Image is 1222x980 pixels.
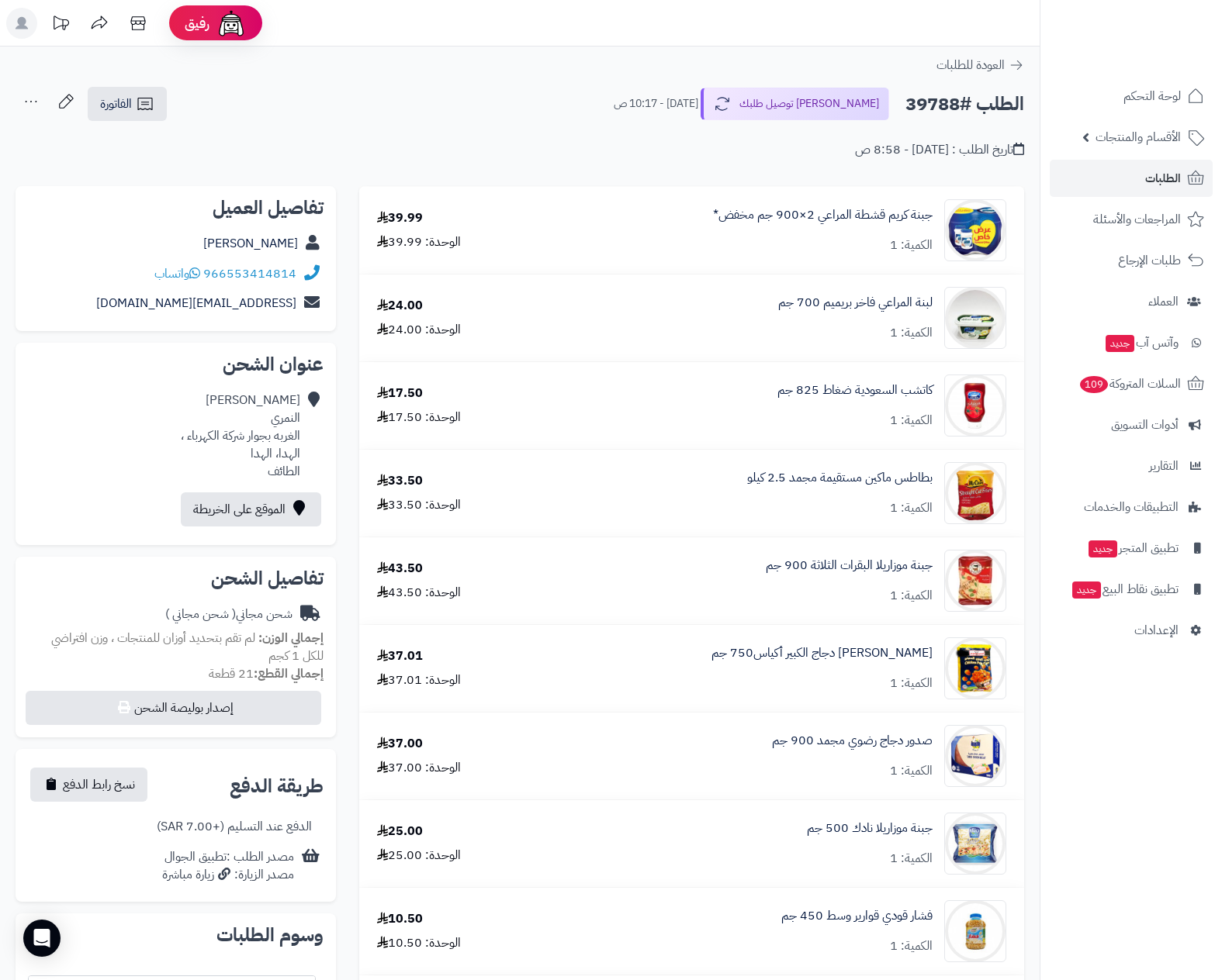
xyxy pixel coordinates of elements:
img: 1992dde9d29202a2d1a5ad41cb2cf3f1edc6-90x90.jpg [945,813,1006,875]
img: 1717943858-%D8%AC%D8%A8%D9%86%20%D8%A8%D9%82%D8%B1%20900-90x90.webp [945,550,1006,612]
div: الوحدة: 39.99 [377,233,461,251]
span: جديد [1106,335,1134,352]
div: الدفع عند التسليم (+7.00 SAR) [157,818,312,836]
h2: عنوان الشحن [28,355,324,374]
span: جديد [1089,540,1117,557]
div: تاريخ الطلب : [DATE] - 8:58 ص [855,141,1024,159]
span: العودة للطلبات [936,56,1005,74]
img: 1739629460-WhatsApp%20Image%202025-02-15%20at%205.23.31%20PM-90x90.jpeg [945,725,1006,787]
span: لوحة التحكم [1123,85,1181,107]
div: الكمية: 1 [890,675,933,692]
div: شحن مجاني [165,606,293,623]
h2: طريقة الدفع [230,777,324,795]
span: ( شحن مجاني ) [165,605,236,623]
a: الإعدادات [1050,612,1213,649]
div: الوحدة: 10.50 [377,934,461,952]
a: وآتس آبجديد [1050,324,1213,361]
span: تطبيق المتجر [1087,537,1179,559]
img: ai-face.png [216,8,247,39]
h2: تفاصيل العميل [28,198,324,217]
h2: تفاصيل الشحن [28,569,324,588]
span: المراجعات والأسئلة [1093,209,1181,230]
span: تطبيق نقاط البيع [1071,578,1179,600]
img: 2050e3ccd1ec71c4b2d1e1276e9458c17b4e-90x90.jpg [945,374,1006,437]
span: 109 [1080,376,1108,393]
a: السلات المتروكة109 [1050,365,1213,402]
div: 25.00 [377,823,423,840]
div: الوحدة: 17.50 [377,409,461,426]
div: الكمية: 1 [890,587,933,605]
button: نسخ رابط الدفع [30,768,147,802]
button: إصدار بوليصة الشحن [26,691,321,725]
span: الإعدادات [1134,619,1179,641]
div: الكمية: 1 [890,499,933,517]
h2: وسوم الطلبات [28,926,324,944]
a: تطبيق المتجرجديد [1050,530,1213,567]
a: تطبيق نقاط البيعجديد [1050,571,1213,608]
a: 966553414814 [203,264,296,283]
a: [EMAIL_ADDRESS][DOMAIN_NAME] [96,294,296,312]
img: 15404c9a8c408f292b6bbe1946f1c59248a2-90x90.jpg [945,637,1006,699]
small: 21 قطعة [209,664,324,683]
a: كاتشب السعودية ضغاط 825 جم [777,381,933,399]
a: جبنة موزاريلا البقرات الثلاثة 900 جم [766,557,933,575]
div: 10.50 [377,910,423,928]
div: الكمية: 1 [890,762,933,780]
div: الوحدة: 37.01 [377,671,461,689]
a: فشار قودي قوارير وسط 450 جم [781,907,933,925]
a: العودة للطلبات [936,56,1024,74]
a: التطبيقات والخدمات [1050,488,1213,526]
strong: إجمالي القطع: [254,664,324,683]
a: التقارير [1050,447,1213,485]
a: واتساب [154,264,200,283]
img: logo-2.png [1116,40,1207,72]
span: أدوات التسويق [1111,414,1179,436]
div: مصدر الطلب :تطبيق الجوال [162,848,294,884]
span: الفاتورة [100,95,132,113]
div: 33.50 [377,472,423,490]
div: Open Intercom Messenger [23,920,61,957]
span: رفيق [185,14,209,33]
div: الكمية: 1 [890,324,933,342]
span: نسخ رابط الدفع [63,775,135,794]
img: 1679133576-39332acdbbe9027e0c2bc87974e0b79b0a84-550x550-90x90.jpg [945,199,1006,261]
div: [PERSON_NAME] النمري الغربه بجوار شركة الكهرباء ، الهدا، الهدا الطائف [181,392,300,480]
a: تحديثات المنصة [41,8,80,43]
a: طلبات الإرجاع [1050,242,1213,279]
span: الأقسام والمنتجات [1096,126,1181,148]
span: التطبيقات والخدمات [1084,496,1179,518]
a: الفاتورة [88,87,167,121]
a: جبنة كريم قشطة المراعي 2×900 جم مخفض* [713,206,933,224]
div: الكمية: 1 [890,850,933,868]
div: 17.50 [377,385,423,402]
strong: إجمالي الوزن: [258,629,324,647]
span: طلبات الإرجاع [1118,250,1181,271]
a: الطلبات [1050,160,1213,197]
a: العملاء [1050,283,1213,320]
span: الطلبات [1145,167,1181,189]
a: لبنة المراعي فاخر بريميم 700 جم [778,294,933,312]
div: 37.01 [377,647,423,665]
div: الكمية: 1 [890,236,933,254]
img: 1672067632-7NynreB6DbyEApPVoVBTAXNZp2VA5BEQISBo4ESE-90x90.jpg [945,900,1006,962]
a: [PERSON_NAME] [203,234,298,253]
a: الموقع على الخريطة [181,492,321,526]
a: صدور دجاج رضوي مجمد 900 جم [772,732,933,750]
div: الكمية: 1 [890,937,933,955]
div: الكمية: 1 [890,412,933,430]
span: التقارير [1149,455,1179,477]
h2: الطلب #39788 [905,88,1024,120]
a: لوحة التحكم [1050,78,1213,115]
small: [DATE] - 10:17 ص [614,96,698,112]
div: 37.00 [377,735,423,753]
a: المراجعات والأسئلة [1050,201,1213,238]
div: 43.50 [377,560,423,578]
div: الوحدة: 33.50 [377,496,461,514]
div: 39.99 [377,209,423,227]
span: السلات المتروكة [1078,373,1181,395]
a: جبنة موزاريلا نادك 500 جم [807,820,933,837]
span: العملاء [1148,291,1179,312]
img: 40914670318e0d6ef0e6fea7625391994b92-90x90.jpg [945,462,1006,524]
a: [PERSON_NAME] دجاج الكبير أكياس750 جم [711,644,933,662]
